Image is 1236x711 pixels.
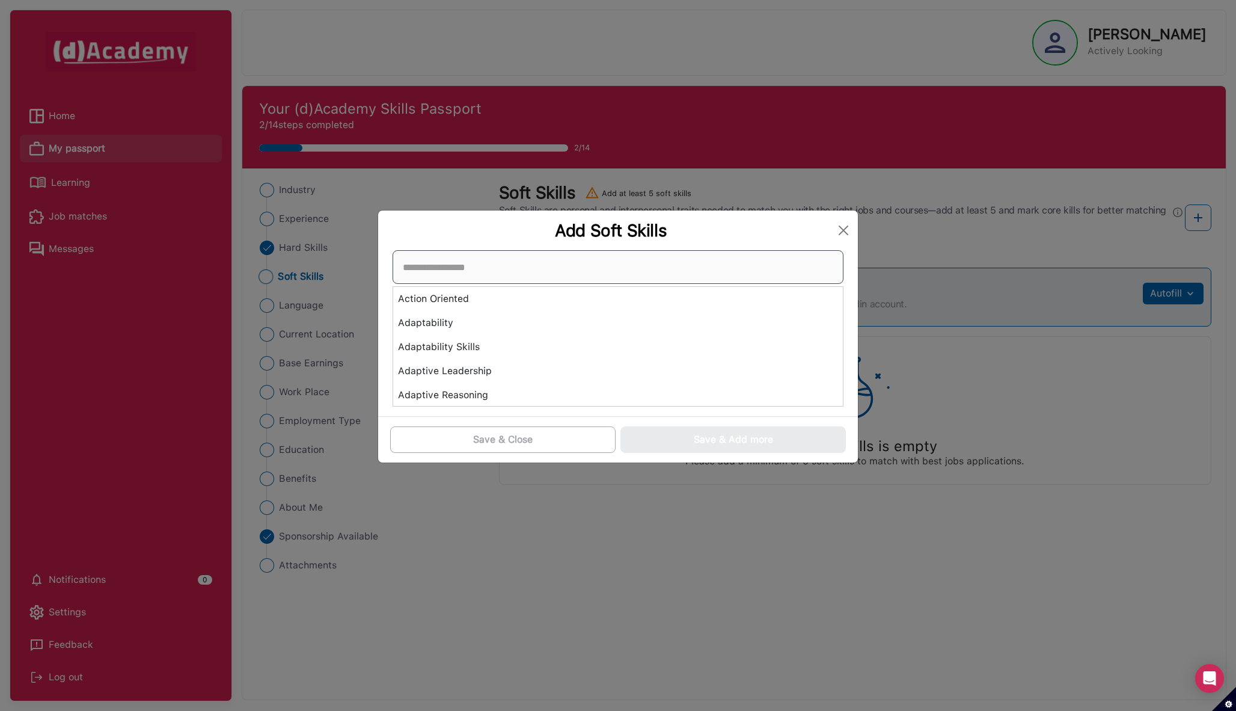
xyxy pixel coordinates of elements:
[473,432,533,447] div: Save & Close
[393,335,843,359] div: Adaptability Skills
[388,220,834,241] div: Add Soft Skills
[393,311,843,335] div: Adaptability
[1195,664,1224,693] div: Open Intercom Messenger
[393,383,843,407] div: Adaptive Reasoning
[694,432,773,447] div: Save & Add more
[620,426,846,453] button: Save & Add more
[390,426,616,453] button: Save & Close
[393,287,843,311] div: Action Oriented
[834,221,853,240] button: Close
[393,359,843,383] div: Adaptive Leadership
[1212,687,1236,711] button: Set cookie preferences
